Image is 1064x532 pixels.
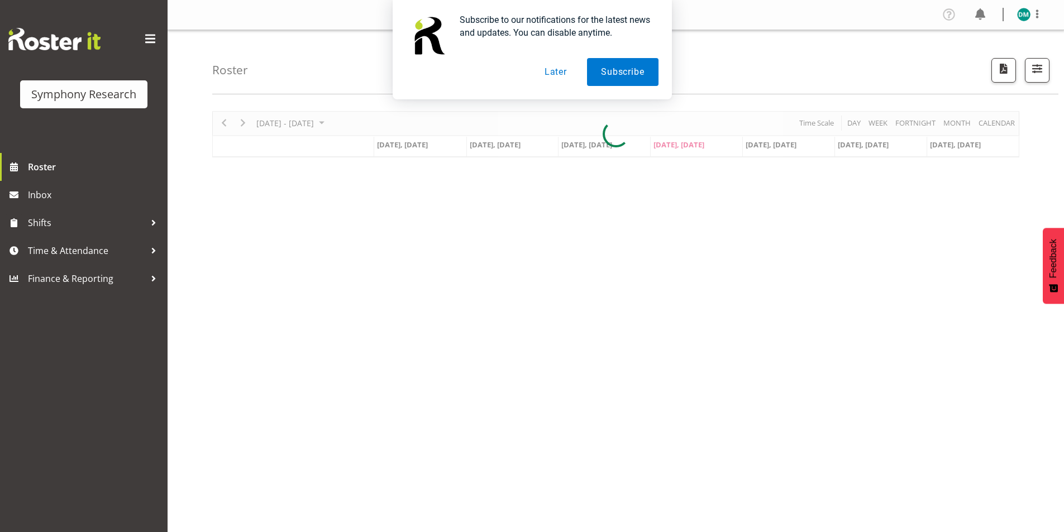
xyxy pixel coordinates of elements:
span: Finance & Reporting [28,270,145,287]
button: Feedback - Show survey [1043,228,1064,304]
button: Later [531,58,581,86]
span: Roster [28,159,162,175]
div: Subscribe to our notifications for the latest news and updates. You can disable anytime. [451,13,659,39]
span: Inbox [28,186,162,203]
button: Subscribe [587,58,658,86]
span: Time & Attendance [28,242,145,259]
img: notification icon [406,13,451,58]
span: Feedback [1048,239,1058,278]
span: Shifts [28,214,145,231]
